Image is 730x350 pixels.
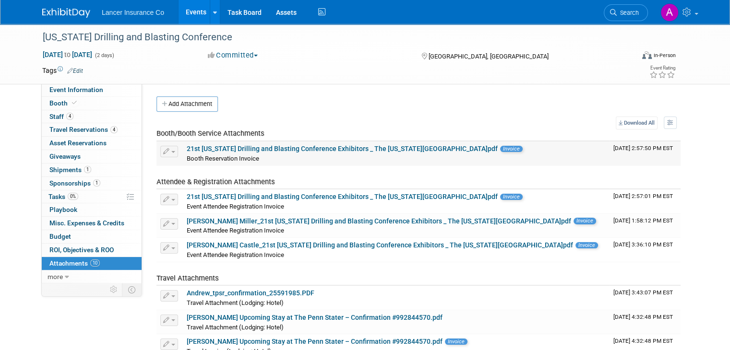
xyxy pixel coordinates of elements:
[102,9,164,16] span: Lancer Insurance Co
[72,100,77,105] i: Booth reservation complete
[445,338,467,345] span: Invoice
[204,50,262,60] button: Committed
[42,8,90,18] img: ExhibitDay
[42,190,142,203] a: Tasks0%
[90,259,100,267] span: 10
[68,193,78,200] span: 0%
[187,203,284,210] span: Event Attendee Registration Invoice
[610,214,681,238] td: Upload Timestamp
[429,53,549,60] span: [GEOGRAPHIC_DATA], [GEOGRAPHIC_DATA]
[42,203,142,216] a: Playbook
[93,179,100,187] span: 1
[42,163,142,176] a: Shipments1
[42,177,142,190] a: Sponsorships1
[156,274,219,282] span: Travel Attachments
[187,241,573,249] a: [PERSON_NAME] Castle_21st [US_STATE] Drilling and Blasting Conference Exhibitors _ The [US_STATE]...
[610,141,681,165] td: Upload Timestamp
[66,113,73,120] span: 4
[156,129,264,138] span: Booth/Booth Service Attachments
[616,117,658,129] a: Download All
[49,246,114,254] span: ROI, Objectives & ROO
[156,177,275,186] span: Attendee & Registration Attachments
[582,50,676,64] div: Event Format
[39,29,622,46] div: [US_STATE] Drilling and Blasting Conference
[610,189,681,213] td: Upload Timestamp
[187,338,443,345] a: [PERSON_NAME] Upcoming Stay at The Penn Stater – Confirmation #992844570.pdf
[604,4,648,21] a: Search
[49,219,124,227] span: Misc. Expenses & Credits
[649,66,675,70] div: Event Rating
[48,193,78,200] span: Tasks
[500,194,523,200] span: Invoice
[42,257,142,270] a: Attachments10
[187,227,284,234] span: Event Attendee Registration Invoice
[42,50,93,59] span: [DATE] [DATE]
[613,338,673,344] span: Upload Timestamp
[49,179,100,187] span: Sponsorships
[610,238,681,262] td: Upload Timestamp
[42,150,142,163] a: Giveaways
[613,217,673,224] span: Upload Timestamp
[642,51,652,59] img: Format-Inperson.png
[660,3,679,22] img: Ann Barron
[613,241,673,248] span: Upload Timestamp
[187,145,498,152] a: 21st [US_STATE] Drilling and Blasting Conference Exhibitors _ The [US_STATE][GEOGRAPHIC_DATA]pdf
[613,193,673,199] span: Upload Timestamp
[49,139,107,147] span: Asset Reservations
[187,217,571,225] a: [PERSON_NAME] Miller_21st [US_STATE] Drilling and Blasting Conference Exhibitors _ The [US_STATE]...
[610,286,681,310] td: Upload Timestamp
[187,299,284,306] span: Travel Attachment (Lodging: Hotel)
[49,113,73,120] span: Staff
[653,52,676,59] div: In-Person
[187,324,284,331] span: Travel Attachment (Lodging: Hotel)
[110,126,118,133] span: 4
[617,9,639,16] span: Search
[187,193,498,200] a: 21st [US_STATE] Drilling and Blasting Conference Exhibitors _ The [US_STATE][GEOGRAPHIC_DATA]pdf
[610,310,681,334] td: Upload Timestamp
[613,145,673,152] span: Upload Timestamp
[49,86,103,93] span: Event Information
[42,83,142,96] a: Event Information
[63,51,72,58] span: to
[122,283,142,296] td: Toggle Event Tabs
[42,270,142,283] a: more
[106,283,122,296] td: Personalize Event Tab Strip
[49,152,81,160] span: Giveaways
[42,123,142,136] a: Travel Reservations4
[49,166,91,174] span: Shipments
[84,166,91,173] span: 1
[49,99,79,107] span: Booth
[613,314,673,320] span: Upload Timestamp
[42,66,83,75] td: Tags
[67,68,83,74] a: Edit
[187,289,314,297] a: Andrew_tpsr_confirmation_25591985.PDF
[49,259,100,267] span: Attachments
[613,289,673,296] span: Upload Timestamp
[574,218,596,224] span: Invoice
[42,230,142,243] a: Budget
[187,251,284,258] span: Event Attendee Registration Invoice
[42,217,142,230] a: Misc. Expenses & Credits
[187,314,443,321] a: [PERSON_NAME] Upcoming Stay at The Penn Stater – Confirmation #992844570.pdf
[156,96,218,112] button: Add Attachment
[187,155,259,162] span: Booth Reservation Invoice
[49,206,77,213] span: Playbook
[42,97,142,110] a: Booth
[42,244,142,257] a: ROI, Objectives & ROO
[42,110,142,123] a: Staff4
[49,126,118,133] span: Travel Reservations
[500,146,523,152] span: Invoice
[49,233,71,240] span: Budget
[94,52,114,58] span: (2 days)
[575,242,598,248] span: Invoice
[42,137,142,150] a: Asset Reservations
[48,273,63,280] span: more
